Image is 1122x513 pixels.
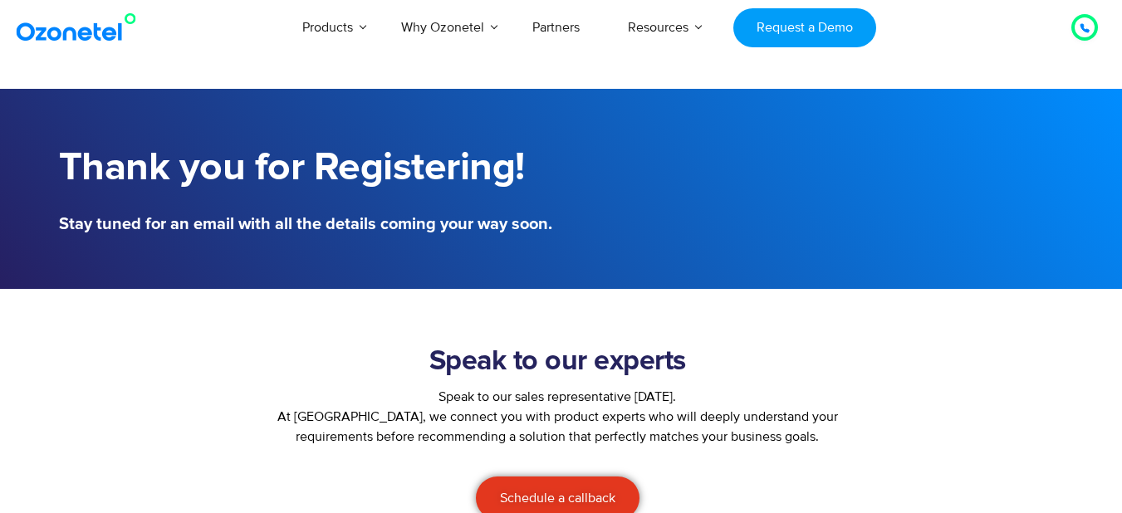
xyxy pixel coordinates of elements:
p: At [GEOGRAPHIC_DATA], we connect you with product experts who will deeply understand your require... [263,407,853,447]
div: Speak to our sales representative [DATE]. [263,387,853,407]
a: Request a Demo [733,8,875,47]
h1: Thank you for Registering! [59,145,553,191]
h2: Speak to our experts [263,345,853,379]
h5: Stay tuned for an email with all the details coming your way soon. [59,216,553,232]
span: Schedule a callback [500,491,615,505]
